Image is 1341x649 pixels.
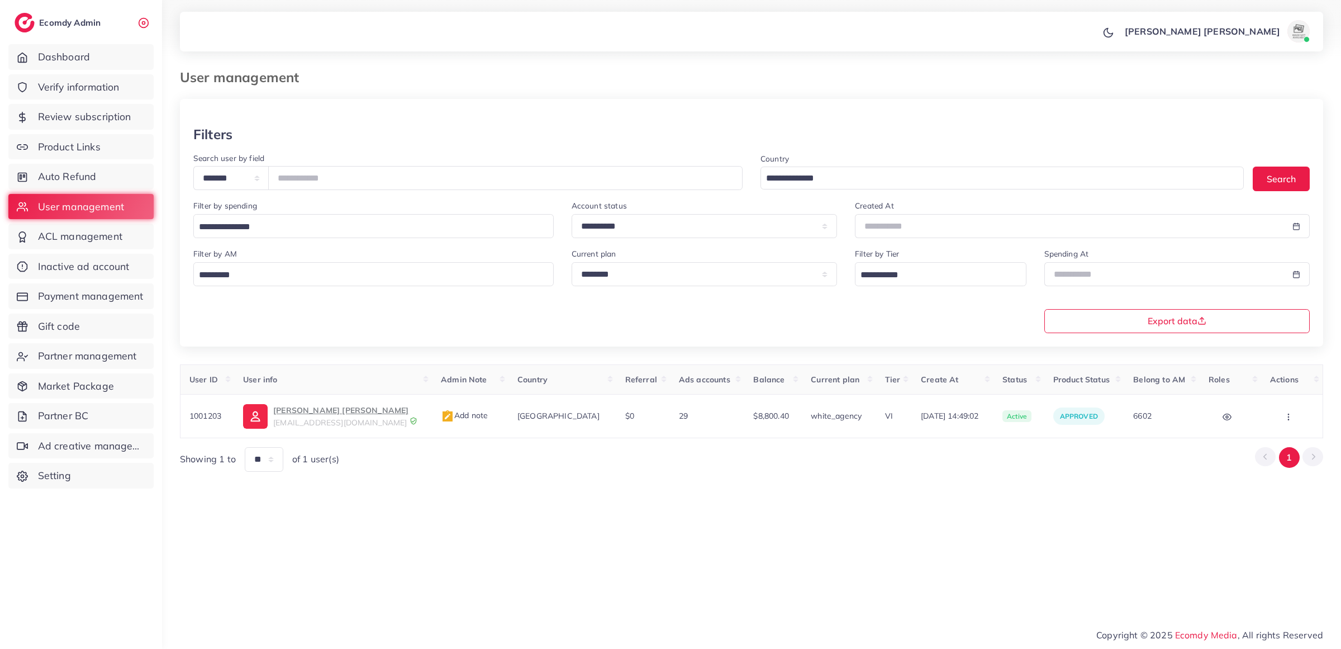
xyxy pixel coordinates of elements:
[38,439,145,453] span: Ad creative management
[8,343,154,369] a: Partner management
[1209,375,1230,385] span: Roles
[193,153,264,164] label: Search user by field
[38,110,131,124] span: Review subscription
[195,267,539,284] input: Search for option
[38,468,71,483] span: Setting
[1119,20,1314,42] a: [PERSON_NAME] [PERSON_NAME]avatar
[855,248,899,259] label: Filter by Tier
[8,254,154,280] a: Inactive ad account
[572,200,627,211] label: Account status
[1125,25,1280,38] p: [PERSON_NAME] [PERSON_NAME]
[189,375,218,385] span: User ID
[8,224,154,249] a: ACL management
[441,410,488,420] span: Add note
[38,379,114,394] span: Market Package
[8,283,154,309] a: Payment management
[885,375,901,385] span: Tier
[273,418,407,428] span: [EMAIL_ADDRESS][DOMAIN_NAME]
[38,259,130,274] span: Inactive ad account
[38,169,97,184] span: Auto Refund
[1133,411,1152,421] span: 6602
[762,170,1229,187] input: Search for option
[180,69,308,86] h3: User management
[855,200,894,211] label: Created At
[753,411,788,421] span: $8,800.40
[1238,628,1323,642] span: , All rights Reserved
[38,289,144,304] span: Payment management
[8,314,154,339] a: Gift code
[8,104,154,130] a: Review subscription
[625,411,634,421] span: $0
[1002,375,1027,385] span: Status
[811,375,859,385] span: Current plan
[1270,375,1299,385] span: Actions
[38,349,137,363] span: Partner management
[1002,410,1031,423] span: active
[679,375,730,385] span: Ads accounts
[1287,20,1310,42] img: avatar
[855,262,1026,286] div: Search for option
[195,219,539,236] input: Search for option
[885,411,893,421] span: VI
[572,248,616,259] label: Current plan
[38,80,120,94] span: Verify information
[1044,309,1310,333] button: Export data
[193,262,554,286] div: Search for option
[273,404,408,417] p: [PERSON_NAME] [PERSON_NAME]
[760,153,789,164] label: Country
[1060,412,1098,420] span: approved
[1133,375,1185,385] span: Belong to AM
[1255,447,1323,468] ul: Pagination
[1279,447,1300,468] button: Go to page 1
[15,13,35,32] img: logo
[517,411,600,421] span: [GEOGRAPHIC_DATA]
[8,164,154,190] a: Auto Refund
[679,411,688,421] span: 29
[15,13,103,32] a: logoEcomdy Admin
[517,375,548,385] span: Country
[441,410,454,423] img: admin_note.cdd0b510.svg
[38,50,90,64] span: Dashboard
[8,463,154,489] a: Setting
[811,411,862,421] span: white_agency
[1148,316,1206,325] span: Export data
[8,194,154,220] a: User management
[1175,629,1238,641] a: Ecomdy Media
[38,140,101,154] span: Product Links
[625,375,657,385] span: Referral
[292,453,339,466] span: of 1 user(s)
[180,453,236,466] span: Showing 1 to
[921,375,958,385] span: Create At
[753,375,784,385] span: Balance
[1253,167,1310,191] button: Search
[193,200,257,211] label: Filter by spending
[8,74,154,100] a: Verify information
[1096,628,1323,642] span: Copyright © 2025
[38,200,124,214] span: User management
[38,319,80,334] span: Gift code
[760,167,1244,190] div: Search for option
[441,375,487,385] span: Admin Note
[193,214,554,238] div: Search for option
[38,409,89,423] span: Partner BC
[243,404,423,428] a: [PERSON_NAME] [PERSON_NAME][EMAIL_ADDRESS][DOMAIN_NAME]
[193,126,232,143] h3: Filters
[8,134,154,160] a: Product Links
[39,17,103,28] h2: Ecomdy Admin
[243,404,268,429] img: ic-user-info.36bf1079.svg
[921,410,985,421] span: [DATE] 14:49:02
[1044,248,1089,259] label: Spending At
[193,248,237,259] label: Filter by AM
[38,229,122,244] span: ACL management
[8,403,154,429] a: Partner BC
[1053,375,1110,385] span: Product Status
[8,44,154,70] a: Dashboard
[8,433,154,459] a: Ad creative management
[189,411,221,421] span: 1001203
[8,373,154,399] a: Market Package
[243,375,277,385] span: User info
[857,267,1011,284] input: Search for option
[410,417,417,425] img: 9CAL8B2pu8EFxCJHYAAAAldEVYdGRhdGU6Y3JlYXRlADIwMjItMTItMDlUMDQ6NTg6MzkrMDA6MDBXSlgLAAAAJXRFWHRkYXR...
